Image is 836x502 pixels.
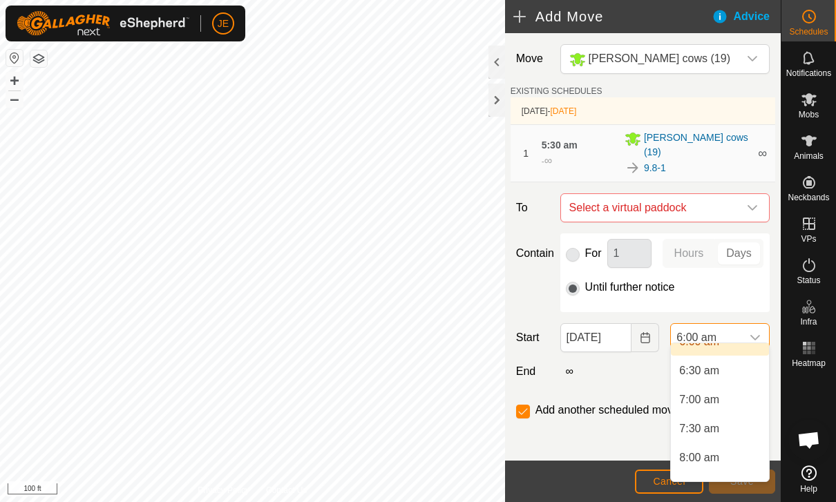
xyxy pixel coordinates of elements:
[523,148,529,159] span: 1
[6,73,23,89] button: +
[679,392,719,408] span: 7:00 am
[511,363,555,380] label: End
[564,45,739,73] span: Tracys cows
[794,152,824,160] span: Animals
[800,485,817,493] span: Help
[564,194,739,222] span: Select a virtual paddock
[635,470,703,494] button: Cancel
[788,419,830,461] div: Open chat
[6,50,23,66] button: Reset Map
[30,50,47,67] button: Map Layers
[644,161,666,175] a: 9.8-1
[797,276,820,284] span: Status
[544,155,552,166] span: ∞
[789,28,828,36] span: Schedules
[712,8,781,25] div: Advice
[585,282,675,293] label: Until further notice
[799,110,819,119] span: Mobs
[198,484,249,496] a: Privacy Policy
[788,193,829,202] span: Neckbands
[671,473,769,501] li: 8:30 am
[792,359,826,367] span: Heatmap
[560,365,579,377] label: ∞
[511,193,555,222] label: To
[739,45,766,73] div: dropdown trigger
[758,146,767,160] span: ∞
[786,69,831,77] span: Notifications
[535,405,679,416] label: Add another scheduled move
[542,153,552,169] div: -
[679,450,719,466] span: 8:00 am
[679,421,719,437] span: 7:30 am
[585,248,602,259] label: For
[6,90,23,107] button: –
[653,476,685,487] span: Cancel
[511,329,555,346] label: Start
[218,17,229,31] span: JE
[671,357,769,385] li: 6:30 am
[550,106,576,116] span: [DATE]
[511,245,555,262] label: Contain
[800,318,817,326] span: Infra
[522,106,548,116] span: [DATE]
[671,324,741,351] span: 6:00 am
[547,106,576,116] span: -
[679,479,719,495] span: 8:30 am
[679,363,719,379] span: 6:30 am
[801,235,816,243] span: VPs
[266,484,307,496] a: Contact Us
[17,11,189,36] img: Gallagher Logo
[511,44,555,74] label: Move
[513,8,712,25] h2: Add Move
[741,324,769,351] div: dropdown trigger
[671,444,769,472] li: 8:00 am
[781,460,836,499] a: Help
[625,160,641,176] img: To
[671,415,769,443] li: 7:30 am
[671,386,769,414] li: 7:00 am
[631,323,659,352] button: Choose Date
[739,194,766,222] div: dropdown trigger
[511,85,602,97] label: EXISTING SCHEDULES
[589,52,730,64] span: [PERSON_NAME] cows (19)
[542,139,578,151] span: 5:30 am
[644,131,750,160] span: [PERSON_NAME] cows (19)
